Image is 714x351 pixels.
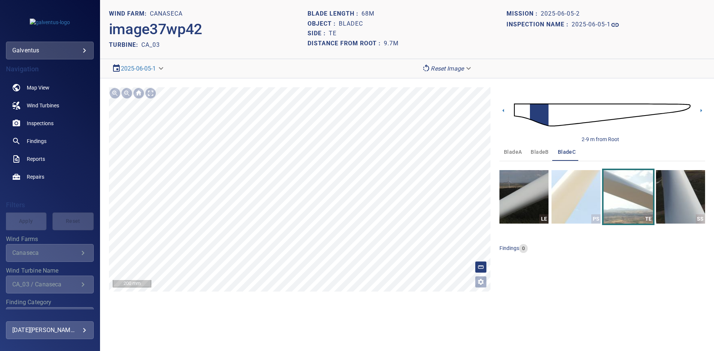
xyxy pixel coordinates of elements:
h1: TE [329,30,337,37]
div: Wind Turbine Name [6,276,94,293]
a: windturbines noActive [6,97,94,114]
h2: CA_03 [141,41,160,48]
h1: WIND FARM: [109,10,150,17]
a: LE [499,170,549,224]
label: Wind Turbine Name [6,268,94,274]
img: d [514,94,691,136]
h1: Canaseca [150,10,183,17]
span: findings [499,245,519,251]
span: Repairs [27,173,44,181]
h4: Navigation [6,65,94,73]
div: PS [591,214,601,224]
div: Finding Category [6,307,94,325]
div: LE [539,214,549,224]
div: Go home [133,87,145,99]
span: bladeA [504,147,522,157]
h1: Inspection name : [506,21,572,28]
h2: TURBINE: [109,41,141,48]
div: Wind Farms [6,244,94,262]
img: galventus-logo [30,19,70,26]
a: reports noActive [6,150,94,168]
div: TE [644,214,653,224]
a: repairs noActive [6,168,94,186]
div: Reset Image [419,62,476,75]
a: 2025-06-05-1 [572,20,620,29]
h1: 2025-06-05-2 [541,10,580,17]
em: Reset Image [431,65,464,72]
h1: Side : [308,30,329,37]
span: Wind Turbines [27,102,59,109]
div: galventus [6,42,94,59]
button: Open image filters and tagging options [475,276,487,288]
a: TE [604,170,653,224]
span: Map View [27,84,49,91]
h4: Filters [6,201,94,209]
div: SS [696,214,705,224]
label: Wind Farms [6,236,94,242]
h1: Blade length : [308,10,361,17]
div: Toggle full page [145,87,157,99]
h1: bladeC [339,20,363,27]
h1: 9.7m [384,40,399,47]
a: findings noActive [6,132,94,150]
div: Zoom in [109,87,121,99]
div: Canaseca [12,249,78,256]
span: bladeB [531,147,549,157]
h1: Mission : [506,10,541,17]
a: map noActive [6,79,94,97]
span: bladeC [558,147,576,157]
h1: 2025-06-05-1 [572,21,611,28]
h1: 68m [361,10,374,17]
div: CA_03 / Canaseca [12,281,78,288]
div: 2-9 m from Root [582,136,619,143]
div: galventus [12,45,87,56]
span: Inspections [27,120,54,127]
span: 0 [519,245,528,252]
div: [DATE][PERSON_NAME] [12,324,87,336]
h1: Object : [308,20,339,27]
label: Finding Category [6,299,94,305]
h1: Distance from root : [308,40,384,47]
h2: image37wp42 [109,20,202,38]
a: 2025-06-05-1 [121,65,156,72]
span: Reports [27,155,45,163]
a: PS [551,170,601,224]
div: Zoom out [121,87,133,99]
span: Findings [27,137,46,145]
div: 2025-06-05-1 [109,62,168,75]
a: inspections noActive [6,114,94,132]
a: SS [656,170,705,224]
